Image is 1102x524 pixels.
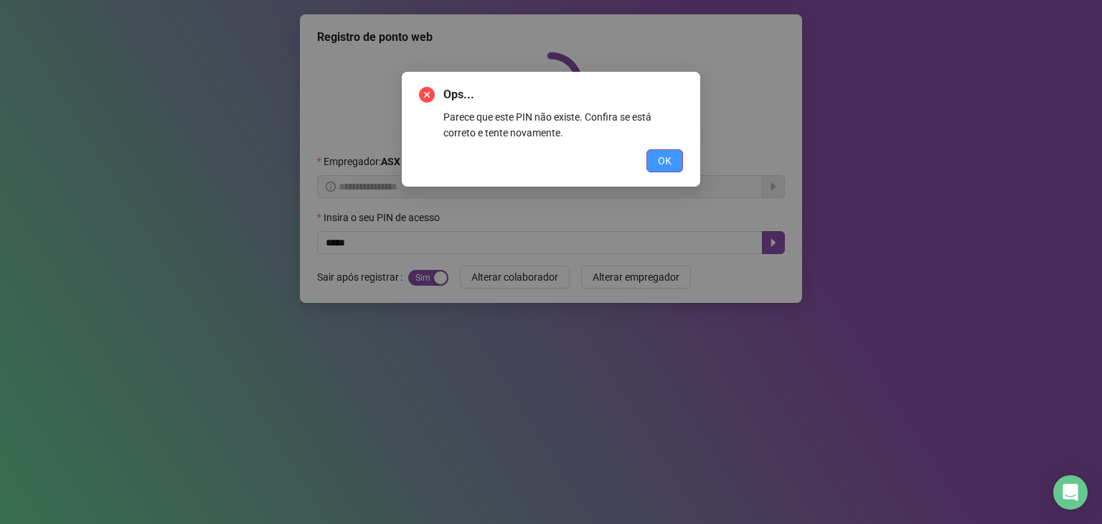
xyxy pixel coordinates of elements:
[1053,475,1088,510] div: Open Intercom Messenger
[443,109,683,141] div: Parece que este PIN não existe. Confira se está correto e tente novamente.
[443,86,683,103] span: Ops...
[419,87,435,103] span: close-circle
[646,149,683,172] button: OK
[658,153,672,169] span: OK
